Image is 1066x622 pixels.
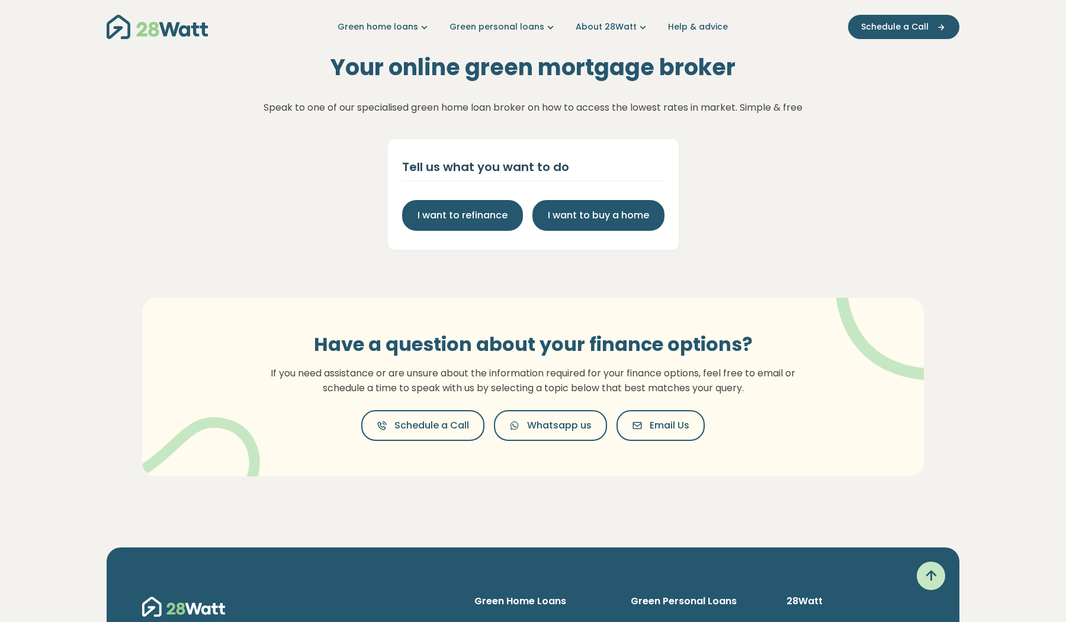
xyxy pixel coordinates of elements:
nav: Main navigation [107,12,959,42]
a: Green personal loans [449,21,557,33]
span: I want to refinance [418,208,508,223]
span: Schedule a Call [394,418,469,433]
div: Tell us what you want to do [402,158,664,176]
img: vector [805,265,959,381]
img: vector [134,386,260,505]
button: Schedule a Call [361,410,484,441]
button: Schedule a Call [848,15,959,39]
h6: 28Watt [786,595,924,608]
button: I want to refinance [402,200,523,231]
button: I want to buy a home [532,200,664,231]
a: About 28Watt [576,21,649,33]
button: Whatsapp us [494,410,607,441]
span: Email Us [650,418,689,433]
button: Email Us [617,410,705,441]
h6: Green Home Loans [474,595,612,608]
p: If you need assistance or are unsure about the information required for your finance options, fee... [264,366,802,396]
span: Schedule a Call [861,21,929,33]
span: Whatsapp us [527,418,592,433]
span: I want to buy a home [548,208,649,223]
h6: Green Personal Loans [631,595,768,608]
img: 28Watt [107,15,208,39]
h2: Your online green mortgage broker [330,54,736,81]
a: Green home loans [338,21,431,33]
p: Speak to one of our specialised green home loan broker on how to access the lowest rates in marke... [264,100,802,115]
img: 28Watt [142,595,225,618]
h3: Have a question about your finance options? [264,333,802,356]
a: Help & advice [668,21,728,33]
